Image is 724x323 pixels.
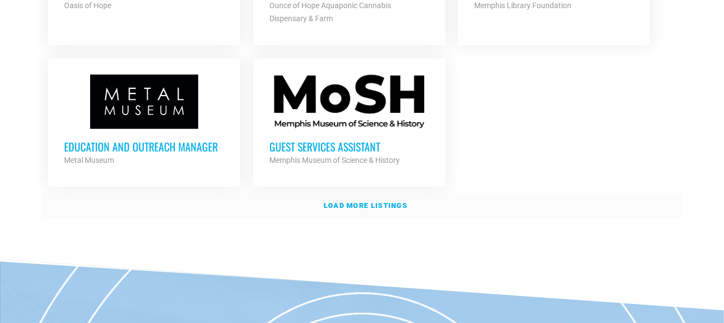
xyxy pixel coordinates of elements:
[474,1,571,10] strong: Memphis Library Foundation
[64,1,111,10] strong: Oasis of Hope
[269,140,429,154] h3: Guest Services Assistant
[48,58,240,183] a: Education and Outreach Manager Metal Museum
[269,156,400,164] strong: Memphis Museum of Science & History
[42,193,683,218] a: Load more listings
[269,1,391,23] strong: Ounce of Hope Aquaponic Cannabis Dispensary & Farm
[64,140,224,154] h3: Education and Outreach Manager
[64,156,114,164] strong: Metal Museum
[324,201,407,210] strong: Load more listings
[253,58,445,183] a: Guest Services Assistant Memphis Museum of Science & History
